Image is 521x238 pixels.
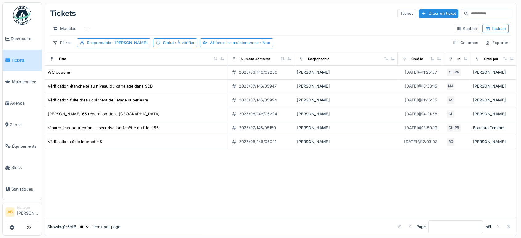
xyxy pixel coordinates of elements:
[259,40,270,45] span: : Non
[486,224,491,230] strong: of 1
[446,124,455,132] div: CL
[446,110,455,118] div: CL
[239,97,277,103] div: 2025/07/146/05954
[419,9,458,18] div: Créer un ticket
[11,57,39,63] span: Tickets
[446,96,455,105] div: AS
[405,69,437,75] div: [DATE] @ 11:25:57
[297,69,395,75] div: [PERSON_NAME]
[3,28,42,50] a: Dashboard
[3,178,42,200] a: Statistiques
[17,205,39,219] li: [PERSON_NAME]
[163,40,195,46] div: Statut
[457,26,477,31] div: Kanban
[308,56,330,62] div: Responsable
[17,205,39,210] div: Manager
[297,97,395,103] div: [PERSON_NAME]
[5,207,14,217] li: AB
[11,165,39,170] span: Stock
[3,135,42,157] a: Équipements
[450,38,481,47] div: Colonnes
[12,79,39,85] span: Maintenance
[473,111,514,117] div: [PERSON_NAME]
[3,157,42,178] a: Stock
[210,40,270,46] div: Afficher les maintenances
[453,68,461,77] div: PA
[416,224,426,230] div: Page
[11,36,39,42] span: Dashboard
[484,56,498,62] div: Créé par
[473,69,514,75] div: [PERSON_NAME]
[13,6,31,25] img: Badge_color-CXgf-gQk.svg
[446,137,455,146] div: RG
[3,92,42,114] a: Agenda
[404,139,437,145] div: [DATE] @ 12:03:03
[12,143,39,149] span: Équipements
[10,100,39,106] span: Agenda
[239,83,277,89] div: 2025/07/146/05947
[239,125,276,131] div: 2025/07/146/05150
[174,40,195,45] span: : À vérifier
[473,83,514,89] div: [PERSON_NAME]
[79,224,120,230] div: items per page
[297,111,395,117] div: [PERSON_NAME]
[48,111,160,117] div: [PERSON_NAME] 65 réparation de la [GEOGRAPHIC_DATA]
[405,111,437,117] div: [DATE] @ 14:21:58
[48,69,70,75] div: WC bouché
[405,125,437,131] div: [DATE] @ 13:50:19
[446,82,455,91] div: MA
[239,111,277,117] div: 2025/08/146/06294
[297,139,395,145] div: [PERSON_NAME]
[87,40,148,46] div: Responsable
[11,186,39,192] span: Statistiques
[297,83,395,89] div: [PERSON_NAME]
[48,139,102,145] div: Vérification câble internet HS
[50,38,74,47] div: Filtres
[3,114,42,136] a: Zones
[59,56,66,62] div: Titre
[3,50,42,71] a: Tickets
[111,40,148,45] span: : [PERSON_NAME]
[297,125,395,131] div: [PERSON_NAME]
[473,139,514,145] div: [PERSON_NAME]
[241,56,270,62] div: Numéro de ticket
[485,26,506,31] div: Tableau
[48,83,153,89] div: Vérification étanchéité au niveau du carrelage dans SDB
[239,69,277,75] div: 2025/03/146/02256
[48,97,148,103] div: Vérification fuite d'eau qui vient de l'étage superieure
[457,56,477,62] div: Intervenant
[453,124,461,132] div: PB
[5,205,39,220] a: AB Manager[PERSON_NAME]
[473,97,514,103] div: [PERSON_NAME]
[239,139,276,145] div: 2025/08/146/06041
[446,68,455,77] div: S.
[397,9,416,18] div: Tâches
[50,6,76,22] div: Tickets
[48,125,159,131] div: réparer jeux pour enfant + sécurisation fenêtre au tilleul 56
[47,224,76,230] div: Showing 1 - 6 of 6
[10,122,39,128] span: Zones
[50,24,79,33] div: Modèles
[405,83,437,89] div: [DATE] @ 10:38:15
[473,125,514,131] div: Bouchra Tamtam
[411,56,423,62] div: Créé le
[3,71,42,92] a: Maintenance
[405,97,437,103] div: [DATE] @ 11:46:55
[482,38,511,47] div: Exporter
